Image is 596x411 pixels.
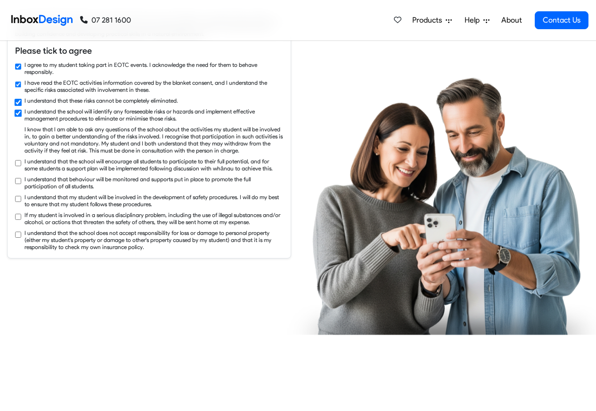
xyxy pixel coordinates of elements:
[465,15,483,26] span: Help
[535,11,588,29] a: Contact Us
[24,211,283,226] label: If my student is involved in a serious disciplinary problem, including the use of illegal substan...
[24,229,283,250] label: I understand that the school does not accept responsibility for loss or damage to personal proper...
[24,193,283,208] label: I understand that my student will be involved in the development of safety procedures. I will do ...
[80,15,131,26] a: 07 281 1600
[24,126,283,154] label: I know that I am able to ask any questions of the school about the activities my student will be ...
[24,79,283,93] label: I have read the EOTC activities information covered by the blanket consent, and I understand the ...
[24,176,283,190] label: I understand that behaviour will be monitored and supports put in place to promote the full parti...
[408,11,456,30] a: Products
[24,97,178,104] label: I understand that these risks cannot be completely eliminated.
[24,158,283,172] label: I understand that the school will encourage all students to participate to their full potential, ...
[461,11,493,30] a: Help
[24,108,283,122] label: I understand the school will identify any foreseeable risks or hazards and implement effective ma...
[24,61,283,75] label: I agree to my student taking part in EOTC events. I acknowledge the need for them to behave respo...
[15,45,283,57] h6: Please tick to agree
[498,11,524,30] a: About
[412,15,446,26] span: Products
